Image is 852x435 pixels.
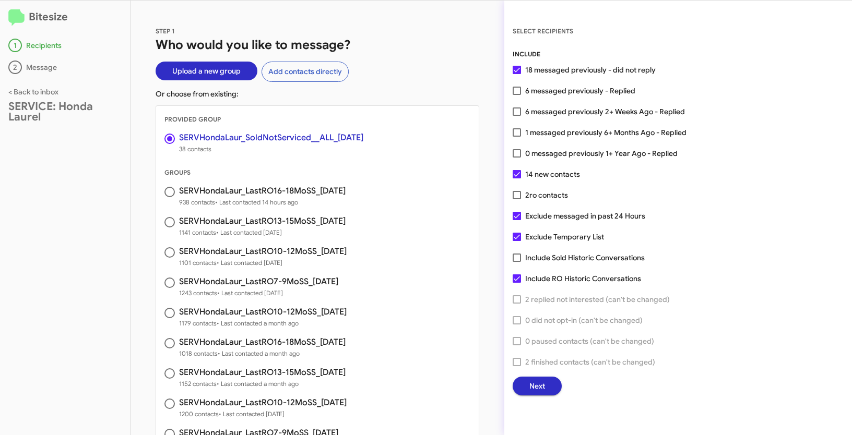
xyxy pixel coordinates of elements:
[8,39,122,52] div: Recipients
[156,62,257,80] button: Upload a new group
[217,380,299,388] span: • Last contacted a month ago
[525,210,645,222] span: Exclude messaged in past 24 Hours
[529,190,568,200] span: ro contacts
[525,231,604,243] span: Exclude Temporary List
[8,87,58,96] a: < Back to inbox
[525,126,687,139] span: 1 messaged previously 6+ Months Ago - Replied
[156,37,479,53] h1: Who would you like to message?
[179,379,346,389] span: 1152 contacts
[179,288,338,298] span: 1243 contacts
[156,27,175,35] span: STEP 1
[8,61,22,74] div: 2
[525,272,641,285] span: Include RO Historic Conversations
[525,168,580,180] span: 14 new contacts
[525,84,635,97] span: 6 messaged previously - Replied
[217,259,282,267] span: • Last contacted [DATE]
[179,197,346,208] span: 938 contacts
[172,62,241,80] span: Upload a new group
[525,356,655,368] span: 2 finished contacts (can't be changed)
[179,258,347,268] span: 1101 contacts
[179,348,346,359] span: 1018 contacts
[525,251,645,264] span: Include Sold Historic Conversations
[525,189,568,201] span: 2
[179,308,347,316] h3: SERVHondaLaur_LastRO10-12MoSS_[DATE]
[179,187,346,195] h3: SERVHondaLaur_LastRO16-18MoSS_[DATE]
[179,409,347,419] span: 1200 contacts
[217,289,283,297] span: • Last contacted [DATE]
[179,227,346,238] span: 1141 contacts
[156,167,479,178] div: GROUPS
[179,217,346,225] h3: SERVHondaLaur_LastRO13-15MoSS_[DATE]
[8,61,122,74] div: Message
[513,49,844,59] div: INCLUDE
[179,338,346,346] h3: SERVHondaLaur_LastRO16-18MoSS_[DATE]
[179,134,363,142] h3: SERVHondaLaur_SoldNotServiced__ALL_[DATE]
[525,314,643,327] span: 0 did not opt-in (can't be changed)
[525,147,678,160] span: 0 messaged previously 1+ Year Ago - Replied
[513,377,562,395] button: Next
[219,410,285,418] span: • Last contacted [DATE]
[179,277,338,286] h3: SERVHondaLaur_LastRO7-9MoSS_[DATE]
[525,105,685,118] span: 6 messaged previously 2+ Weeks Ago - Replied
[179,368,346,377] h3: SERVHondaLaur_LastRO13-15MoSS_[DATE]
[8,9,122,26] h2: Bitesize
[525,64,656,76] span: 18 messaged previously - did not reply
[525,335,654,347] span: 0 paused contacts (can't be changed)
[8,9,25,26] img: logo-minimal.svg
[525,293,670,306] span: 2 replied not interested (can't be changed)
[262,62,349,82] button: Add contacts directly
[529,377,545,395] span: Next
[513,27,573,35] span: SELECT RECIPIENTS
[216,228,282,236] span: • Last contacted [DATE]
[156,114,479,125] div: PROVIDED GROUP
[8,101,122,122] div: SERVICE: Honda Laurel
[179,144,363,154] span: 38 contacts
[179,398,347,407] h3: SERVHondaLaur_LastRO10-12MoSS_[DATE]
[215,198,298,206] span: • Last contacted 14 hours ago
[218,349,300,357] span: • Last contacted a month ago
[217,319,299,327] span: • Last contacted a month ago
[8,39,22,52] div: 1
[179,247,347,256] h3: SERVHondaLaur_LastRO10-12MoSS_[DATE]
[156,89,479,99] p: Or choose from existing:
[179,318,347,329] span: 1179 contacts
